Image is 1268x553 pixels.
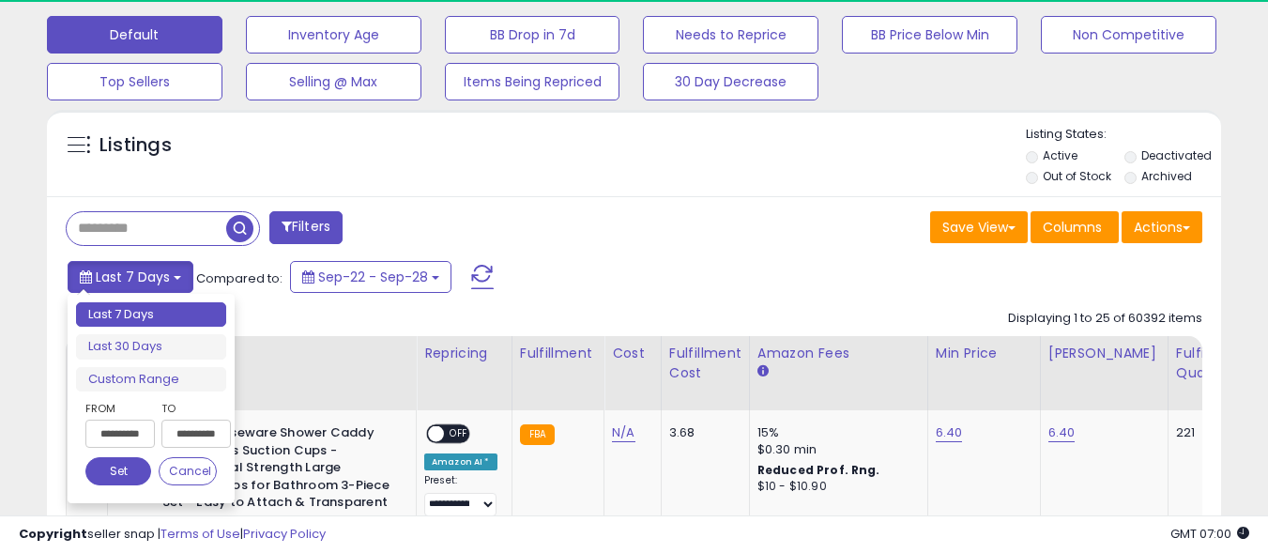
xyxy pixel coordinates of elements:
[47,63,222,100] button: Top Sellers
[444,426,474,442] span: OFF
[96,268,170,286] span: Last 7 Days
[424,453,497,470] div: Amazon AI *
[757,479,913,495] div: $10 - $10.90
[1048,344,1160,363] div: [PERSON_NAME]
[424,474,497,516] div: Preset:
[269,211,343,244] button: Filters
[196,269,283,287] span: Compared to:
[669,424,735,441] div: 3.68
[1041,16,1216,54] button: Non Competitive
[318,268,428,286] span: Sep-22 - Sep-28
[1141,168,1192,184] label: Archived
[162,424,390,533] b: Better Houseware Shower Caddy Connectors Suction Cups - Professional Strength Large Suction Cups ...
[669,344,741,383] div: Fulfillment Cost
[643,16,818,54] button: Needs to Reprice
[612,344,653,363] div: Cost
[424,344,504,363] div: Repricing
[445,63,620,100] button: Items Being Repriced
[85,457,151,485] button: Set
[936,344,1032,363] div: Min Price
[1176,344,1241,383] div: Fulfillable Quantity
[1008,310,1202,328] div: Displaying 1 to 25 of 60392 items
[1043,218,1102,237] span: Columns
[1026,126,1221,144] p: Listing States:
[160,525,240,543] a: Terms of Use
[76,334,226,360] li: Last 30 Days
[161,399,217,418] label: To
[246,16,421,54] button: Inventory Age
[643,63,818,100] button: 30 Day Decrease
[19,526,326,544] div: seller snap | |
[68,261,193,293] button: Last 7 Days
[1031,211,1119,243] button: Columns
[99,132,172,159] h5: Listings
[757,344,920,363] div: Amazon Fees
[757,363,769,380] small: Amazon Fees.
[757,462,880,478] b: Reduced Prof. Rng.
[1170,525,1249,543] span: 2025-10-6 07:00 GMT
[612,423,634,442] a: N/A
[85,399,151,418] label: From
[47,16,222,54] button: Default
[1141,147,1212,163] label: Deactivated
[19,525,87,543] strong: Copyright
[76,302,226,328] li: Last 7 Days
[1043,168,1111,184] label: Out of Stock
[243,525,326,543] a: Privacy Policy
[290,261,451,293] button: Sep-22 - Sep-28
[1122,211,1202,243] button: Actions
[159,457,217,485] button: Cancel
[1043,147,1077,163] label: Active
[936,423,963,442] a: 6.40
[520,424,555,445] small: FBA
[115,344,408,363] div: Title
[757,424,913,441] div: 15%
[520,344,596,363] div: Fulfillment
[842,16,1017,54] button: BB Price Below Min
[445,16,620,54] button: BB Drop in 7d
[930,211,1028,243] button: Save View
[1176,424,1234,441] div: 221
[757,441,913,458] div: $0.30 min
[246,63,421,100] button: Selling @ Max
[76,367,226,392] li: Custom Range
[1048,423,1076,442] a: 6.40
